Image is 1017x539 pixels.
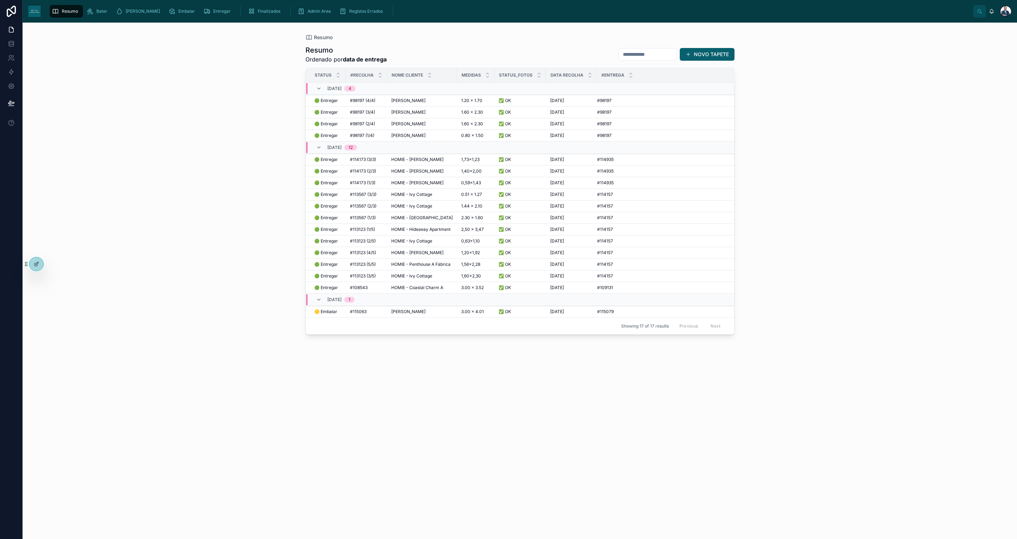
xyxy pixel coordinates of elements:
[314,215,338,221] span: 🟢 Entregar
[391,98,453,103] a: [PERSON_NAME]
[499,238,542,244] a: ✅ OK
[499,309,511,315] span: ✅ OK
[499,192,542,197] a: ✅ OK
[461,180,481,186] span: 0,59×1,43
[680,48,734,61] button: NOVO TAPETE
[314,192,341,197] a: 🟢 Entregar
[550,273,593,279] a: [DATE]
[314,285,338,291] span: 🟢 Entregar
[350,273,376,279] span: #113123 (3/5)
[461,109,483,115] span: 1.60 x 2.30
[350,133,374,138] span: #98197 (1/4)
[461,238,490,244] a: 0,63×1,10
[461,227,490,232] a: 2,50 × 3,47
[350,309,367,315] span: #115063
[166,5,200,18] a: Embalar
[597,109,612,115] span: #98197
[314,133,341,138] a: 🟢 Entregar
[314,227,341,232] a: 🟢 Entregar
[178,8,195,14] span: Embalar
[550,133,593,138] a: [DATE]
[550,157,593,162] a: [DATE]
[597,168,725,174] a: #114935
[391,250,453,256] a: HOMIE - [PERSON_NAME]
[350,238,376,244] span: #113123 (2/5)
[461,215,490,221] a: 2.30 x 1.60
[499,250,542,256] a: ✅ OK
[550,180,593,186] a: [DATE]
[349,86,351,91] div: 4
[461,121,490,127] a: 1.60 x 2.30
[597,309,725,315] a: #115079
[314,273,338,279] span: 🟢 Entregar
[314,133,338,138] span: 🟢 Entregar
[28,6,41,17] img: App logo
[499,262,542,267] a: ✅ OK
[461,215,483,221] span: 2.30 x 1.60
[314,309,341,315] a: 🟡 Embalar
[314,262,338,267] span: 🟢 Entregar
[499,203,542,209] a: ✅ OK
[391,262,453,267] a: HOMIE - Penthouse A Fábrica
[314,109,338,115] span: 🟢 Entregar
[499,273,511,279] span: ✅ OK
[314,238,341,244] a: 🟢 Entregar
[350,180,375,186] span: #114173 (1/3)
[350,285,368,291] span: #108543
[461,192,482,197] span: 0.51 x 1.27
[597,133,612,138] span: #98197
[550,180,564,186] span: [DATE]
[461,238,480,244] span: 0,63×1,10
[126,8,160,14] span: [PERSON_NAME]
[314,215,341,221] a: 🟢 Entregar
[391,250,444,256] span: HOMIE - [PERSON_NAME]
[550,227,593,232] a: [DATE]
[350,203,383,209] a: #113567 (2/3)
[258,8,280,14] span: Finalizados
[461,157,490,162] a: 1,73×1,23
[391,192,432,197] span: HOMIE - Ivy Cottage
[499,203,511,209] span: ✅ OK
[597,180,614,186] span: #114935
[337,5,388,18] a: Registos Errados
[350,285,383,291] a: #108543
[391,203,432,209] span: HOMIE - Ivy Cottage
[314,180,341,186] a: 🟢 Entregar
[461,273,490,279] a: 1,60×2,30
[499,215,542,221] a: ✅ OK
[350,72,374,78] span: #Recolha
[314,273,341,279] a: 🟢 Entregar
[597,309,614,315] span: #115079
[314,109,341,115] a: 🟢 Entregar
[350,238,383,244] a: #113123 (2/5)
[551,72,583,78] span: Data Recolha
[461,262,490,267] a: 1,56×2,28
[550,168,564,174] span: [DATE]
[350,262,383,267] a: #113123 (5/5)
[350,250,376,256] span: #113123 (4/5)
[461,250,490,256] a: 1,20×1,92
[314,309,337,315] span: 🟡 Embalar
[305,45,387,55] h1: Resumo
[391,133,453,138] a: [PERSON_NAME]
[327,86,341,91] span: [DATE]
[391,227,453,232] a: HOMIE - Hideaeay Apartment
[550,133,564,138] span: [DATE]
[350,203,376,209] span: #113567 (2/3)
[392,72,423,78] span: Nome Cliente
[461,309,490,315] a: 3.00 x 4.01
[499,238,511,244] span: ✅ OK
[391,168,453,174] a: HOMIE - [PERSON_NAME]
[550,285,564,291] span: [DATE]
[621,323,669,329] span: Showing 17 of 17 results
[597,180,725,186] a: #114935
[350,109,383,115] a: #98197 (3/4)
[391,157,444,162] span: HOMIE - [PERSON_NAME]
[391,285,443,291] span: HOMIE - Coastal Charm A
[499,180,542,186] a: ✅ OK
[314,168,341,174] a: 🟢 Entregar
[550,215,593,221] a: [DATE]
[327,145,341,150] span: [DATE]
[499,109,542,115] a: ✅ OK
[349,8,383,14] span: Registos Errados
